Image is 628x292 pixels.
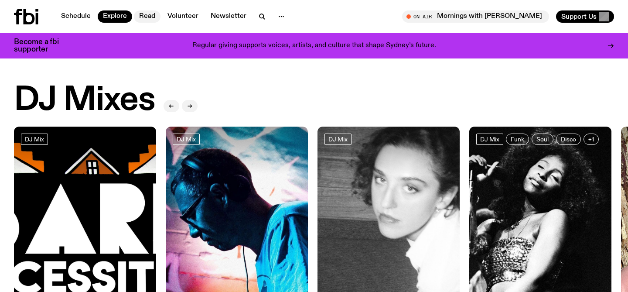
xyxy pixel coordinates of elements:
span: DJ Mix [328,136,348,142]
button: +1 [584,134,599,145]
button: On AirMornings with [PERSON_NAME] [402,10,549,23]
h2: DJ Mixes [14,84,155,117]
a: Schedule [56,10,96,23]
span: Funk [511,136,524,142]
a: Volunteer [162,10,204,23]
span: Disco [561,136,576,142]
a: DJ Mix [476,134,503,145]
a: DJ Mix [173,134,200,145]
button: Support Us [556,10,614,23]
span: DJ Mix [25,136,44,142]
a: DJ Mix [21,134,48,145]
a: Funk [506,134,529,145]
a: Soul [532,134,553,145]
a: Explore [98,10,132,23]
a: DJ Mix [324,134,352,145]
a: Newsletter [205,10,252,23]
span: Soul [536,136,549,142]
span: Support Us [561,13,597,21]
span: DJ Mix [480,136,499,142]
span: +1 [588,136,594,142]
h3: Become a fbi supporter [14,38,70,53]
a: Disco [556,134,581,145]
p: Regular giving supports voices, artists, and culture that shape Sydney’s future. [192,42,436,50]
span: DJ Mix [177,136,196,142]
a: Read [134,10,160,23]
